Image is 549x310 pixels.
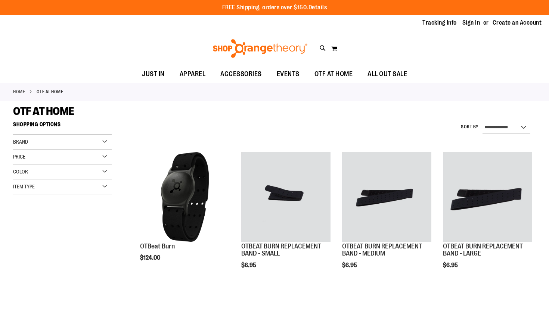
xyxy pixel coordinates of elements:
span: ALL OUT SALE [367,66,407,82]
span: JUST IN [142,66,165,82]
span: $6.95 [241,262,257,269]
img: Shop Orangetheory [212,39,308,58]
span: $6.95 [342,262,358,269]
a: Create an Account [493,19,542,27]
span: Price [13,154,25,160]
p: FREE Shipping, orders over $150. [222,3,327,12]
div: product [439,148,536,288]
strong: Shopping Options [13,118,112,135]
a: OTBeat Burn [140,242,175,250]
a: Home [13,88,25,95]
span: OTF AT HOME [314,66,353,82]
span: EVENTS [277,66,300,82]
div: Brand [13,135,112,150]
a: OTBEAT BURN REPLACEMENT BAND - MEDIUM [342,242,422,257]
a: Tracking Info [422,19,457,27]
a: Sign In [462,19,480,27]
div: Item Type [13,179,112,194]
span: $6.95 [443,262,459,269]
a: OTBEAT BURN REPLACEMENT BAND - MEDIUM [342,152,431,242]
label: Sort By [461,124,479,130]
a: OTBEAT BURN REPLACEMENT BAND - LARGE [443,242,523,257]
div: product [338,148,435,288]
a: OTBEAT BURN REPLACEMENT BAND - SMALL [241,242,321,257]
span: ACCESSORIES [220,66,262,82]
img: OTBEAT BURN REPLACEMENT BAND - MEDIUM [342,152,431,241]
span: Color [13,169,28,175]
span: OTF AT HOME [13,105,74,118]
strong: OTF AT HOME [37,88,63,95]
img: OTBEAT BURN REPLACEMENT BAND - LARGE [443,152,532,241]
span: Brand [13,139,28,145]
img: OTBEAT BURN REPLACEMENT BAND - SMALL [241,152,331,241]
a: OTBEAT BURN REPLACEMENT BAND - SMALL [241,152,331,242]
img: Main view of OTBeat Burn 6.0-C [140,152,229,241]
a: Main view of OTBeat Burn 6.0-C [140,152,229,242]
span: Item Type [13,184,35,190]
span: APPAREL [180,66,206,82]
span: $124.00 [140,254,161,261]
div: product [136,148,233,280]
div: product [238,148,334,288]
div: Color [13,165,112,179]
a: OTBEAT BURN REPLACEMENT BAND - LARGE [443,152,532,242]
div: Price [13,150,112,165]
a: Details [308,4,327,11]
